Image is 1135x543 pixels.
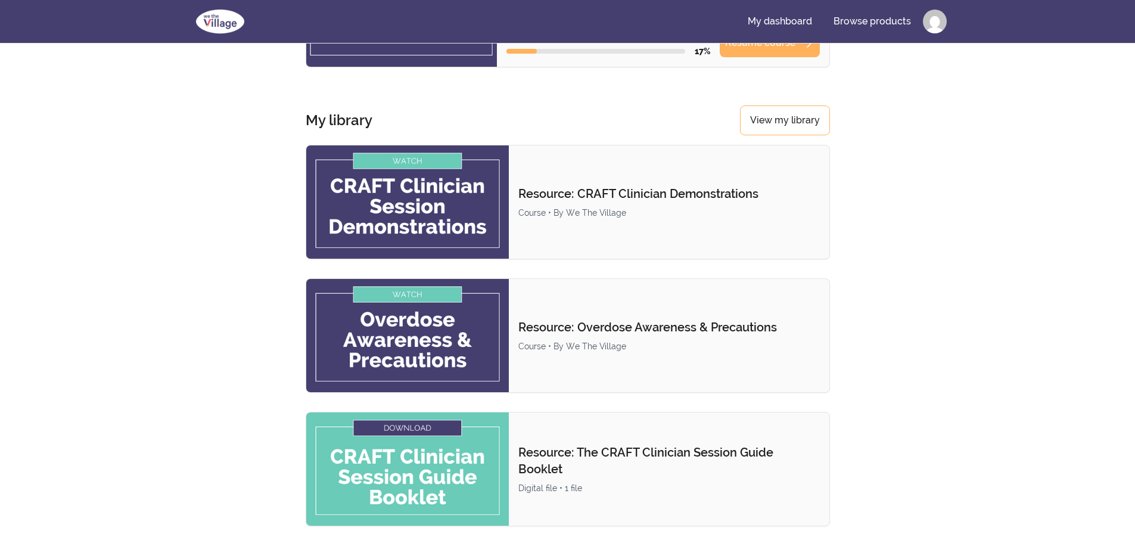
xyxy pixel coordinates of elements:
a: View my library [740,106,830,135]
nav: Main [738,7,947,36]
p: Resource: Overdose Awareness & Precautions [518,319,819,336]
a: Product image for Resource: Overdose Awareness & PrecautionsResource: Overdose Awareness & Precau... [306,278,830,393]
img: Product image for Resource: Overdose Awareness & Precautions [306,279,509,392]
span: arrow_forward [800,36,814,50]
a: Product image for Resource: CRAFT Clinician DemonstrationsResource: CRAFT Clinician Demonstration... [306,145,830,259]
img: Profile image for Angie Test [923,10,947,33]
p: Resource: The CRAFT Clinician Session Guide Booklet [518,444,820,477]
a: Product image for Resource: The CRAFT Clinician Session Guide BookletResource: The CRAFT Clinicia... [306,412,830,526]
img: Product image for Resource: CRAFT Clinician Demonstrations [306,145,509,259]
div: Course • By We The Village [518,207,819,219]
span: 17 % [695,46,710,56]
a: Browse products [824,7,921,36]
img: We The Village logo [189,7,251,36]
h3: My library [306,111,372,130]
a: My dashboard [738,7,822,36]
p: Resource: CRAFT Clinician Demonstrations [518,185,819,202]
div: Course • By We The Village [518,340,819,352]
img: Product image for Resource: The CRAFT Clinician Session Guide Booklet [306,412,509,526]
div: Course progress [506,49,685,54]
div: Digital file • 1 file [518,482,820,494]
